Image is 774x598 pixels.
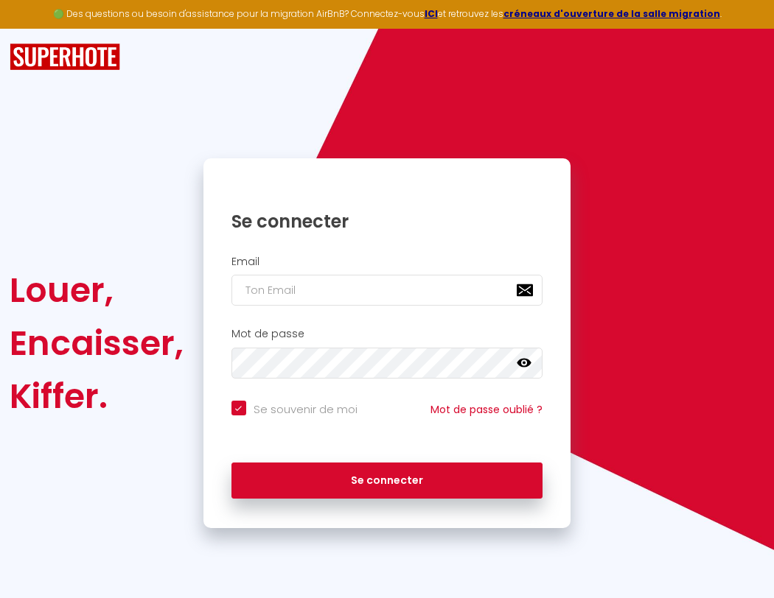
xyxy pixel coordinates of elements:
[231,328,543,340] h2: Mot de passe
[10,370,184,423] div: Kiffer.
[231,210,543,233] h1: Se connecter
[231,256,543,268] h2: Email
[10,264,184,317] div: Louer,
[425,7,438,20] a: ICI
[430,402,543,417] a: Mot de passe oublié ?
[231,275,543,306] input: Ton Email
[10,43,120,71] img: SuperHote logo
[503,7,720,20] a: créneaux d'ouverture de la salle migration
[231,462,543,499] button: Se connecter
[10,317,184,370] div: Encaisser,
